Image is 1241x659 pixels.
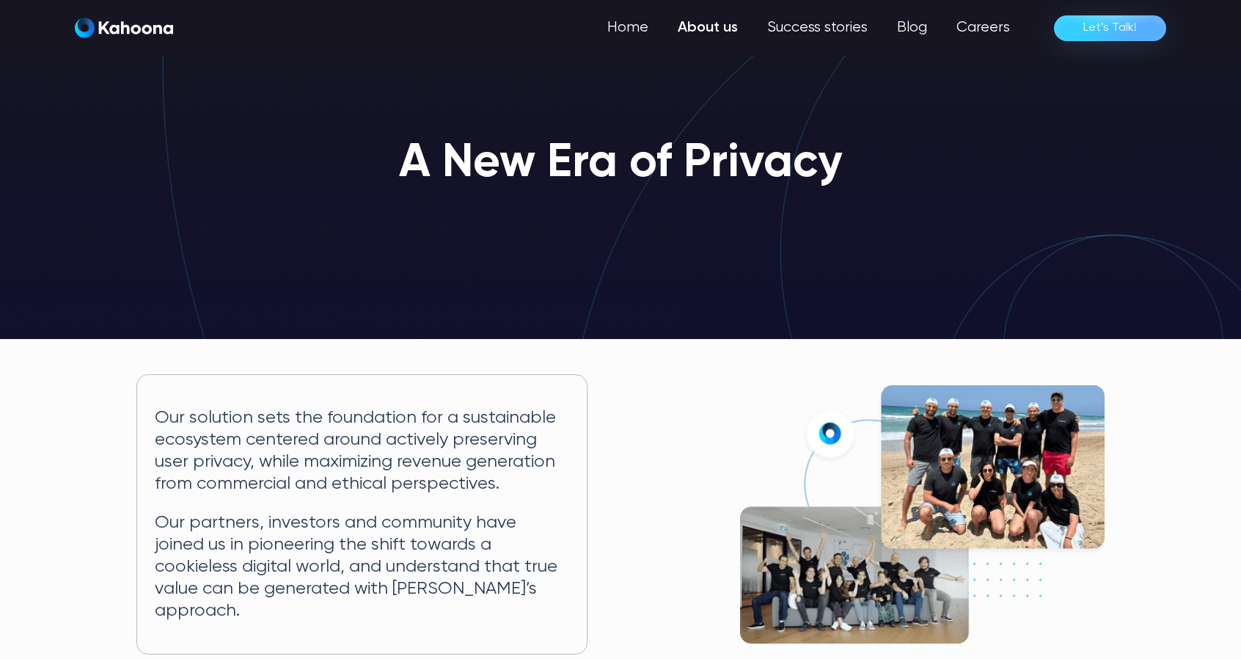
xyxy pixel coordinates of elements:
a: Let’s Talk! [1054,15,1166,41]
a: Home [593,13,663,43]
h1: A New Era of Privacy [399,138,843,189]
img: Kahoona logo white [75,18,173,38]
a: Success stories [753,13,882,43]
a: Careers [942,13,1025,43]
p: Our solution sets the foundation for a sustainable ecosystem centered around actively preserving ... [155,407,569,495]
a: About us [663,13,753,43]
a: home [75,18,173,39]
a: Blog [882,13,942,43]
p: Our partners, investors and community have joined us in pioneering the shift towards a cookieless... [155,512,569,622]
div: Let’s Talk! [1083,16,1137,40]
